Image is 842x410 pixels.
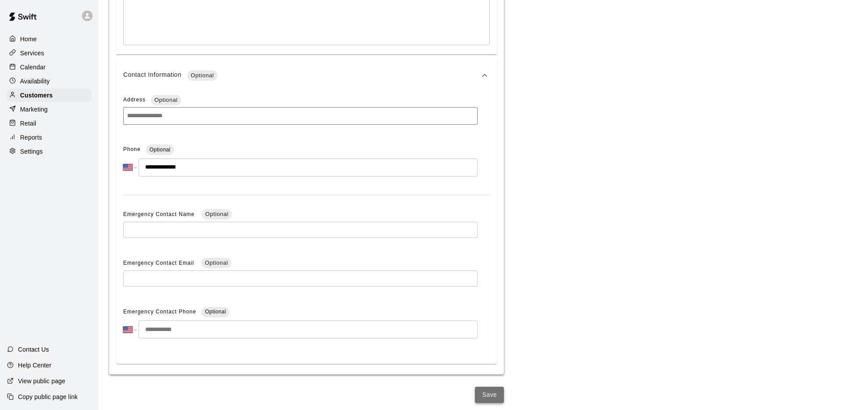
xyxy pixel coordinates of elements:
a: Reports [7,131,92,144]
a: Customers [7,89,92,102]
span: Phone [123,143,141,157]
p: Home [20,35,37,43]
p: Calendar [20,63,46,72]
a: Retail [7,117,92,130]
span: Optional [202,210,232,219]
p: View public page [18,377,65,385]
span: Emergency Contact Phone [123,305,196,319]
p: Contact Us [18,345,49,354]
p: Reports [20,133,42,142]
a: Services [7,47,92,60]
div: Contact InformationOptional [116,61,497,90]
p: Availability [20,77,50,86]
p: Help Center [18,361,51,370]
p: Retail [20,119,36,128]
span: Emergency Contact Email [123,260,196,266]
a: Marketing [7,103,92,116]
div: Contact InformationOptional [116,90,497,364]
a: Settings [7,145,92,158]
a: Calendar [7,61,92,74]
p: Services [20,49,44,58]
p: Settings [20,147,43,156]
p: Marketing [20,105,48,114]
a: Availability [7,75,92,88]
div: Contact Information [123,70,479,81]
span: Optional [187,71,218,80]
span: Optional [205,309,226,315]
p: Copy public page link [18,392,78,401]
span: Optional [150,147,171,153]
button: Save [475,387,504,403]
span: Address [123,97,146,103]
span: Optional [201,259,232,267]
a: Home [7,32,92,46]
p: Customers [20,91,53,100]
span: Emergency Contact Name [123,211,196,217]
span: Optional [151,96,181,104]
